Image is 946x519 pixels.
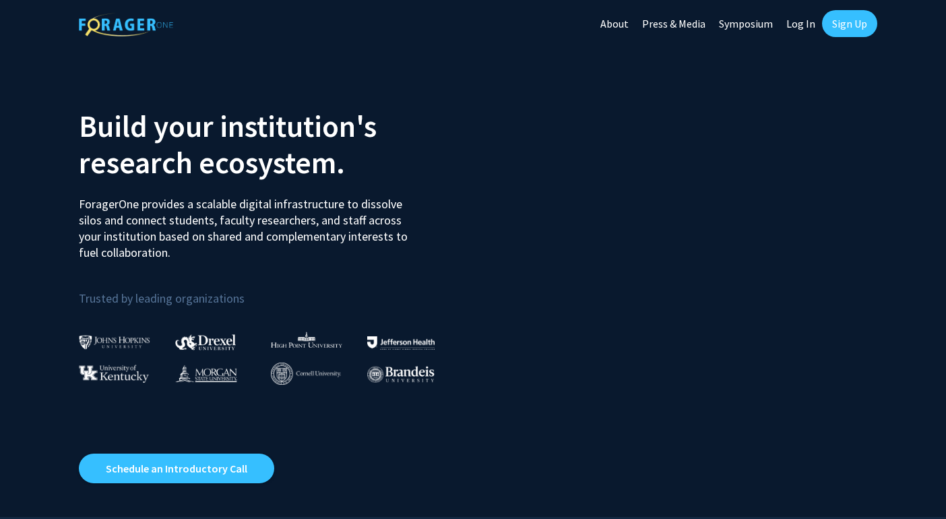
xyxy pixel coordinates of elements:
[175,334,236,350] img: Drexel University
[79,186,417,261] p: ForagerOne provides a scalable digital infrastructure to dissolve silos and connect students, fac...
[271,363,341,385] img: Cornell University
[367,336,435,349] img: Thomas Jefferson University
[367,366,435,383] img: Brandeis University
[79,365,149,383] img: University of Kentucky
[79,335,150,349] img: Johns Hopkins University
[79,108,463,181] h2: Build your institution's research ecosystem.
[79,272,463,309] p: Trusted by leading organizations
[822,10,877,37] a: Sign Up
[79,13,173,36] img: ForagerOne Logo
[175,365,237,382] img: Morgan State University
[79,454,274,483] a: Opens in a new tab
[271,332,342,348] img: High Point University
